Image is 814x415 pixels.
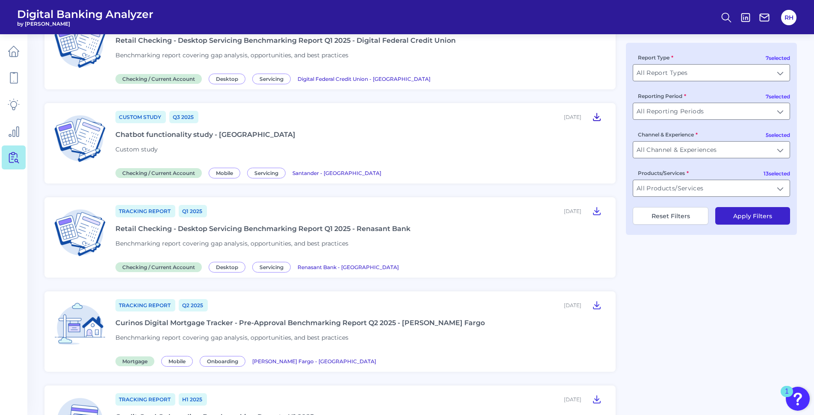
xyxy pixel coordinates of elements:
label: Channel & Experience [638,131,698,138]
a: Digital Federal Credit Union - [GEOGRAPHIC_DATA] [298,74,431,83]
div: Retail Checking - Desktop Servicing Benchmarking Report Q1 2025 - Digital Federal Credit Union [115,36,456,44]
a: Desktop [209,74,249,83]
span: Desktop [209,74,245,84]
div: [DATE] [564,396,581,403]
span: Desktop [209,262,245,273]
div: 1 [785,391,789,403]
span: Servicing [252,74,291,84]
span: Renasant Bank - [GEOGRAPHIC_DATA] [298,264,399,270]
div: [DATE] [564,208,581,214]
span: Mobile [209,168,240,178]
img: Checking / Current Account [51,16,109,73]
a: Checking / Current Account [115,169,205,177]
a: Mobile [161,357,196,365]
a: Q1 2025 [179,205,207,217]
div: Chatbot functionality study - [GEOGRAPHIC_DATA] [115,130,295,139]
a: Tracking Report [115,299,175,311]
a: Checking / Current Account [115,263,205,271]
a: H1 2025 [179,393,207,406]
button: Open Resource Center, 1 new notification [786,387,810,411]
span: Checking / Current Account [115,74,202,84]
span: Custom study [115,145,158,153]
a: Tracking Report [115,205,175,217]
a: Renasant Bank - [GEOGRAPHIC_DATA] [298,263,399,271]
a: Tracking Report [115,393,175,406]
span: Digital Banking Analyzer [17,8,153,21]
div: [DATE] [564,302,581,308]
span: Santander - [GEOGRAPHIC_DATA] [292,170,381,176]
span: Digital Federal Credit Union - [GEOGRAPHIC_DATA] [298,76,431,82]
span: by [PERSON_NAME] [17,21,153,27]
a: Mortgage [115,357,158,365]
a: Q3 2025 [169,111,198,123]
button: Credit Card Onboarding Benchmarking Report - H1 2025 [588,392,605,406]
label: Report Type [638,54,673,61]
button: Chatbot functionality study - Santander [588,110,605,124]
div: Retail Checking - Desktop Servicing Benchmarking Report Q1 2025 - Renasant Bank [115,225,410,233]
button: RH [781,10,796,25]
span: Mortgage [115,356,154,366]
a: Checking / Current Account [115,74,205,83]
span: Benchmarking report covering gap analysis, opportunities, and best practices [115,334,348,341]
button: Reset Filters [633,207,708,225]
a: Onboarding [200,357,249,365]
img: Mortgage [51,298,109,356]
a: Servicing [252,74,294,83]
span: Servicing [247,168,286,178]
span: Servicing [252,262,291,273]
div: [DATE] [564,114,581,120]
button: Apply Filters [715,207,790,225]
button: Curinos Digital Mortgage Tracker - Pre-Approval Benchmarking Report Q2 2025 - Wells Fargo [588,298,605,312]
button: Retail Checking - Desktop Servicing Benchmarking Report Q1 2025 - Renasant Bank [588,204,605,218]
span: Checking / Current Account [115,262,202,272]
a: [PERSON_NAME] Fargo - [GEOGRAPHIC_DATA] [252,357,376,365]
span: Mobile [161,356,193,367]
label: Reporting Period [638,93,686,99]
div: Curinos Digital Mortgage Tracker - Pre-Approval Benchmarking Report Q2 2025 - [PERSON_NAME] Fargo [115,319,485,327]
a: Servicing [252,263,294,271]
span: Onboarding [200,356,245,367]
a: Desktop [209,263,249,271]
img: Checking / Current Account [51,110,109,167]
a: Custom Study [115,111,166,123]
span: [PERSON_NAME] Fargo - [GEOGRAPHIC_DATA] [252,358,376,365]
img: Checking / Current Account [51,204,109,261]
a: Servicing [247,169,289,177]
span: Benchmarking report covering gap analysis, opportunities, and best practices [115,240,348,247]
a: Q2 2025 [179,299,208,311]
a: Mobile [209,169,244,177]
span: Benchmarking report covering gap analysis, opportunities, and best practices [115,51,348,59]
span: Checking / Current Account [115,168,202,178]
a: Santander - [GEOGRAPHIC_DATA] [292,169,381,177]
label: Products/Services [638,170,689,176]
